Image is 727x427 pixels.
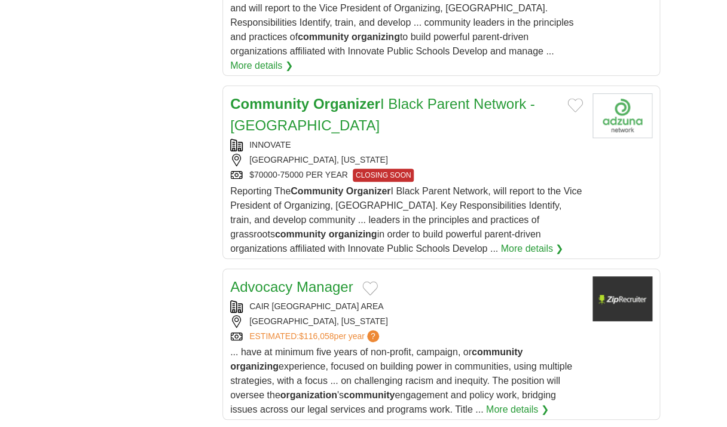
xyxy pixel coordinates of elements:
[249,330,381,343] a: ESTIMATED:$116,058per year?
[346,186,391,196] strong: Organizer
[344,390,395,400] strong: community
[329,229,377,239] strong: organizing
[313,96,380,112] strong: Organizer
[230,186,582,254] span: Reporting The I Black Parent Network, will report to the Vice President of Organizing, [GEOGRAPHI...
[230,169,583,182] div: $70000-75000 PER YEAR
[230,279,353,295] a: Advocacy Manager
[592,276,652,321] img: Company logo
[230,96,534,133] a: Community OrganizerI Black Parent Network - [GEOGRAPHIC_DATA]
[230,315,583,328] div: [GEOGRAPHIC_DATA], [US_STATE]
[230,96,309,112] strong: Community
[486,402,549,417] a: More details ❯
[592,93,652,138] img: Company logo
[230,139,583,151] div: INNOVATE
[291,186,343,196] strong: Community
[367,330,379,342] span: ?
[230,154,583,166] div: [GEOGRAPHIC_DATA], [US_STATE]
[353,169,414,182] span: CLOSING SOON
[280,390,337,400] strong: organization
[299,331,334,341] span: $116,058
[362,281,378,295] button: Add to favorite jobs
[500,242,563,256] a: More details ❯
[230,347,572,414] span: ... have at minimum five years of non-profit, campaign, or experience, focused on building power ...
[472,347,523,357] strong: community
[298,32,349,42] strong: community
[230,361,279,371] strong: organizing
[275,229,326,239] strong: community
[230,300,583,313] div: CAIR [GEOGRAPHIC_DATA] AREA
[352,32,400,42] strong: organizing
[567,98,583,112] button: Add to favorite jobs
[230,59,293,73] a: More details ❯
